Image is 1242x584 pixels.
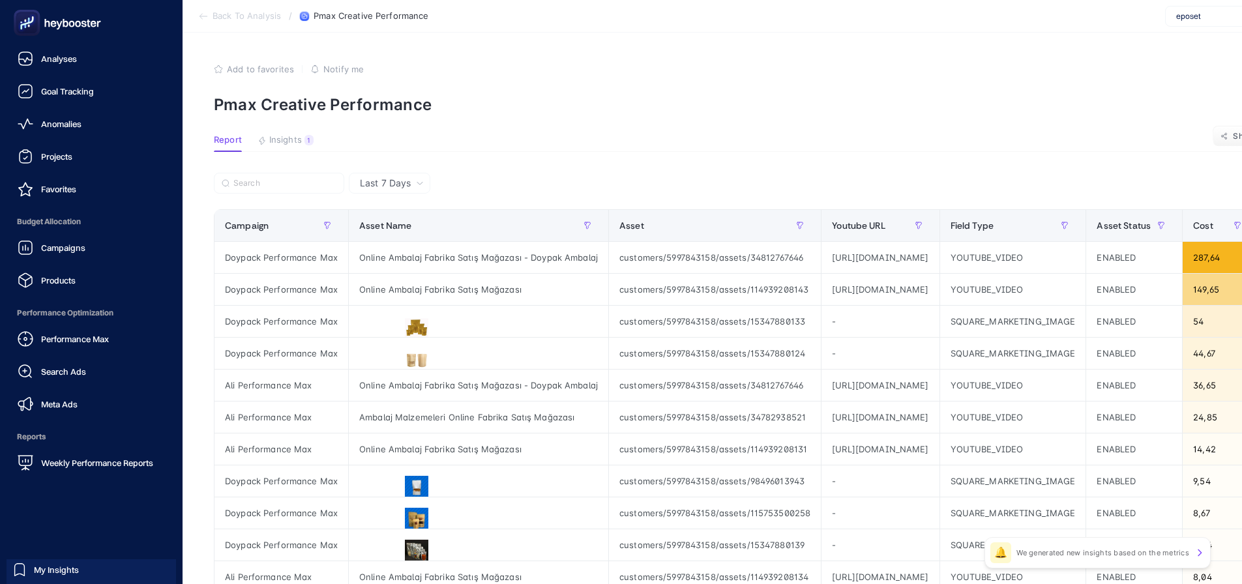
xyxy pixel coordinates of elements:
div: Online Ambalaj Fabrika Satış Mağazası - Doypak Ambalaj [349,370,608,401]
div: Doypack Performance Max [214,497,348,529]
div: Doypack Performance Max [214,274,348,305]
div: Doypack Performance Max [214,306,348,337]
button: Notify me [310,64,364,74]
span: Favorites [41,184,76,194]
div: ENABLED [1086,465,1182,497]
span: Asset [619,220,644,231]
div: YOUTUBE_VIDEO [940,370,1086,401]
a: Performance Max [10,326,172,352]
span: Campaigns [41,242,85,253]
div: Ali Performance Max [214,401,348,433]
a: Products [10,267,172,293]
span: Reports [10,424,172,450]
div: SQUARE_MARKETING_IMAGE [940,529,1086,561]
div: ENABLED [1086,401,1182,433]
div: YOUTUBE_VIDEO [940,401,1086,433]
div: [URL][DOMAIN_NAME] [821,370,939,401]
input: Search [233,179,336,188]
p: We generated new insights based on the metrics [1016,547,1189,558]
a: Weekly Performance Reports [10,450,172,476]
div: customers/5997843158/assets/115753500258 [609,497,821,529]
a: Favorites [10,176,172,202]
span: Insights [269,135,302,145]
div: Online Ambalaj Fabrika Satış Mağazası - Doypak Ambalaj [349,242,608,273]
div: customers/5997843158/assets/34812767646 [609,370,821,401]
div: YOUTUBE_VIDEO [940,242,1086,273]
div: Doypack Performance Max [214,242,348,273]
div: - [821,338,939,369]
a: Meta Ads [10,391,172,417]
div: SQUARE_MARKETING_IMAGE [940,338,1086,369]
div: customers/5997843158/assets/114939208143 [609,274,821,305]
span: Report [214,135,242,145]
div: - [821,529,939,561]
div: ENABLED [1086,433,1182,465]
div: - [821,306,939,337]
span: Anomalies [41,119,81,129]
div: customers/5997843158/assets/114939208131 [609,433,821,465]
span: Asset Status [1097,220,1151,231]
div: SQUARE_MARKETING_IMAGE [940,497,1086,529]
span: Youtube URL [832,220,885,231]
div: [URL][DOMAIN_NAME] [821,401,939,433]
div: YOUTUBE_VIDEO [940,274,1086,305]
a: Anomalies [10,111,172,137]
div: ENABLED [1086,242,1182,273]
div: customers/5997843158/assets/34812767646 [609,242,821,273]
div: Doypack Performance Max [214,529,348,561]
span: Products [41,275,76,285]
span: Notify me [323,64,364,74]
div: Ali Performance Max [214,370,348,401]
span: Search Ads [41,366,86,377]
div: Doypack Performance Max [214,465,348,497]
div: Online Ambalaj Fabrika Satış Mağazası [349,274,608,305]
div: ENABLED [1086,338,1182,369]
div: customers/5997843158/assets/15347880133 [609,306,821,337]
span: My Insights [34,564,79,575]
div: [URL][DOMAIN_NAME] [821,433,939,465]
a: Campaigns [10,235,172,261]
span: Asset Name [359,220,411,231]
div: 🔔 [990,542,1011,563]
span: Meta Ads [41,399,78,409]
span: Weekly Performance Reports [41,458,153,468]
span: Pmax Creative Performance [314,11,428,22]
span: Budget Allocation [10,209,172,235]
span: Projects [41,151,72,162]
div: SQUARE_MARKETING_IMAGE [940,465,1086,497]
div: SQUARE_MARKETING_IMAGE [940,306,1086,337]
span: Field Type [951,220,994,231]
a: Analyses [10,46,172,72]
div: - [821,497,939,529]
div: ENABLED [1086,370,1182,401]
span: Last 7 Days [360,177,411,190]
div: ENABLED [1086,306,1182,337]
div: Ambalaj Malzemeleri Online Fabrika Satış Mağazası [349,401,608,433]
div: customers/5997843158/assets/15347880124 [609,338,821,369]
a: Goal Tracking [10,78,172,104]
span: Analyses [41,53,77,64]
a: Search Ads [10,358,172,385]
span: Cost [1193,220,1213,231]
a: Projects [10,143,172,169]
div: - [821,465,939,497]
div: [URL][DOMAIN_NAME] [821,274,939,305]
button: Add to favorites [214,64,294,74]
div: customers/5997843158/assets/98496013943 [609,465,821,497]
span: Campaign [225,220,269,231]
span: Performance Optimization [10,300,172,326]
div: YOUTUBE_VIDEO [940,433,1086,465]
span: Add to favorites [227,64,294,74]
a: My Insights [7,559,176,580]
div: customers/5997843158/assets/34782938521 [609,401,821,433]
div: customers/5997843158/assets/15347880139 [609,529,821,561]
div: Online Ambalaj Fabrika Satış Mağazası [349,433,608,465]
span: / [289,10,292,21]
span: Performance Max [41,334,109,344]
div: ENABLED [1086,274,1182,305]
div: Ali Performance Max [214,433,348,465]
div: [URL][DOMAIN_NAME] [821,242,939,273]
div: ENABLED [1086,529,1182,561]
div: ENABLED [1086,497,1182,529]
div: 1 [304,135,314,145]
